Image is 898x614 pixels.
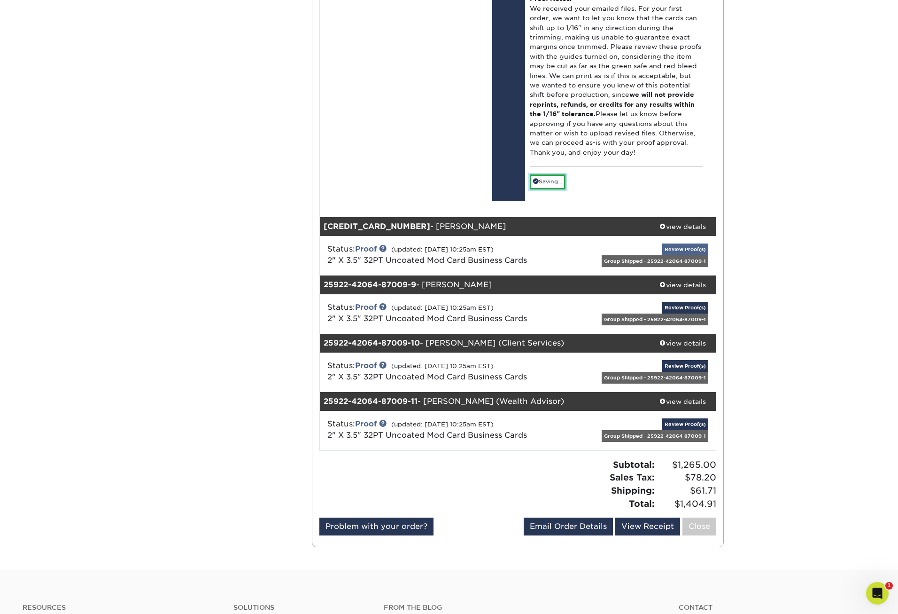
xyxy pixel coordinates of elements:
span: $1,404.91 [658,497,716,511]
a: Review Proof(s) [662,244,708,255]
a: Review Proof(s) [662,302,708,314]
span: 1 [885,582,893,590]
div: - [PERSON_NAME] (Wealth Advisor) [320,392,650,411]
div: view details [650,397,716,406]
div: view details [650,280,716,290]
div: Group Shipped - 25922-42064-87009-1 [602,314,708,325]
div: - [PERSON_NAME] [320,276,650,294]
a: view details [650,392,716,411]
strong: [CREDIT_CARD_NUMBER] [324,222,430,231]
a: Proof [355,361,377,370]
div: view details [650,338,716,348]
a: Proof [355,303,377,312]
span: $78.20 [658,471,716,484]
strong: 25922-42064-87009-11 [324,397,418,406]
small: (updated: [DATE] 10:25am EST) [391,246,494,253]
a: Proof [355,244,377,253]
strong: Sales Tax: [610,472,655,482]
small: (updated: [DATE] 10:25am EST) [391,304,494,311]
a: view details [650,334,716,353]
a: Review Proof(s) [662,418,708,430]
a: 2" X 3.5" 32PT Uncoated Mod Card Business Cards [327,314,527,323]
h4: Resources [23,604,219,612]
a: view details [650,217,716,236]
div: - [PERSON_NAME] [320,217,650,236]
a: Close [682,518,716,535]
a: view details [650,276,716,294]
div: Status: [320,360,584,383]
div: Group Shipped - 25922-42064-87009-1 [602,255,708,267]
small: (updated: [DATE] 10:25am EST) [391,362,494,370]
div: - [PERSON_NAME] (Client Services) [320,334,650,353]
a: Saving... [530,174,565,189]
div: view details [650,222,716,231]
a: 2" X 3.5" 32PT Uncoated Mod Card Business Cards [327,372,527,381]
a: Email Order Details [524,518,613,535]
b: we will not provide reprints, refunds, or credits for any results within the 1/16" tolerance. [530,91,695,118]
div: Status: [320,302,584,324]
strong: 25922-42064-87009-9 [324,280,416,289]
a: 2" X 3.5" 32PT Uncoated Mod Card Business Cards [327,431,527,440]
div: Status: [320,244,584,266]
h4: From the Blog [384,604,653,612]
strong: Shipping: [611,485,655,496]
strong: Subtotal: [613,459,655,470]
a: Contact [679,604,875,612]
a: 2" X 3.5" 32PT Uncoated Mod Card Business Cards [327,256,527,265]
span: $61.71 [658,484,716,497]
div: Group Shipped - 25922-42064-87009-1 [602,372,708,384]
h4: Solutions [233,604,370,612]
a: Proof [355,419,377,428]
span: $1,265.00 [658,458,716,472]
a: Problem with your order? [319,518,434,535]
div: Group Shipped - 25922-42064-87009-1 [602,430,708,442]
a: View Receipt [615,518,680,535]
small: (updated: [DATE] 10:25am EST) [391,421,494,428]
a: Review Proof(s) [662,360,708,372]
strong: Total: [629,498,655,509]
iframe: Intercom live chat [866,582,889,605]
strong: 25922-42064-87009-10 [324,338,420,347]
div: Status: [320,418,584,441]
